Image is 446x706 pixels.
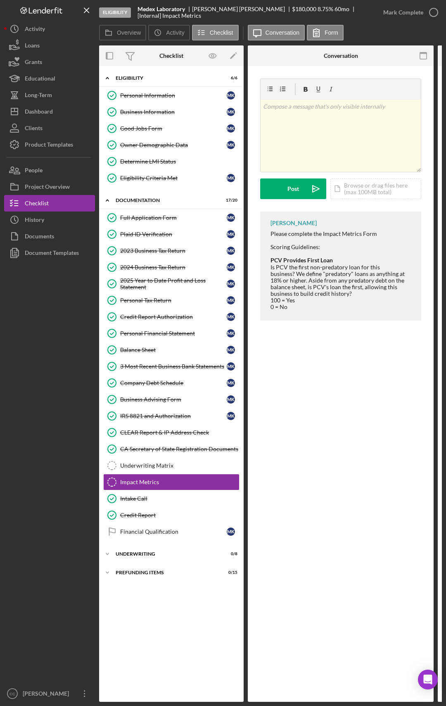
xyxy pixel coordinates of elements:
[120,429,239,436] div: CLEAR Report & IP Address Check
[103,457,240,474] a: Underwriting Matrix
[116,198,217,203] div: Documentation
[4,120,95,136] button: Clients
[25,37,40,56] div: Loans
[227,108,235,116] div: M K
[227,214,235,222] div: M K
[4,103,95,120] button: Dashboard
[25,136,73,155] div: Product Templates
[192,25,239,40] button: Checklist
[223,570,237,575] div: 0 / 15
[120,231,227,238] div: Plaid ID Verification
[103,120,240,137] a: Good Jobs FormMK
[120,264,227,271] div: 2024 Business Tax Return
[260,178,326,199] button: Post
[166,29,184,36] label: Activity
[418,670,438,689] div: Open Intercom Messenger
[120,214,227,221] div: Full Application Form
[120,528,227,535] div: Financial Qualification
[227,247,235,255] div: M K
[120,347,227,353] div: Balance Sheet
[120,125,227,132] div: Good Jobs Form
[227,263,235,271] div: M K
[120,479,239,485] div: Impact Metrics
[103,242,240,259] a: 2023 Business Tax ReturnMK
[25,21,45,39] div: Activity
[227,528,235,536] div: M K
[116,570,217,575] div: Prefunding Items
[4,54,95,70] button: Grants
[287,178,299,199] div: Post
[325,29,338,36] label: Form
[120,396,227,403] div: Business Advising Form
[103,523,240,540] a: Financial QualificationMK
[103,507,240,523] a: Credit Report
[116,551,217,556] div: Underwriting
[4,37,95,54] a: Loans
[120,413,227,419] div: IRS 8821 and Authorization
[4,178,95,195] button: Project Overview
[227,174,235,182] div: M K
[25,87,52,105] div: Long-Term
[103,325,240,342] a: Personal Financial StatementMK
[227,412,235,420] div: M K
[248,25,305,40] button: Conversation
[223,76,237,81] div: 6 / 6
[334,6,349,12] div: 60 mo
[4,136,95,153] button: Product Templates
[25,212,44,230] div: History
[292,5,316,12] span: $180,000
[103,474,240,490] a: Impact Metrics
[227,329,235,338] div: M K
[4,70,95,87] button: Educational
[103,292,240,309] a: Personal Tax ReturnMK
[120,462,239,469] div: Underwriting Matrix
[25,195,49,214] div: Checklist
[120,158,239,165] div: Determine LMI Status
[103,276,240,292] a: 2025 Year to Date Profit and Loss StatementMK
[25,120,43,138] div: Clients
[103,137,240,153] a: Owner Demographic DataMK
[99,25,146,40] button: Overview
[223,198,237,203] div: 17 / 20
[103,342,240,358] a: Balance SheetMK
[192,6,292,12] div: [PERSON_NAME] [PERSON_NAME]
[25,178,70,197] div: Project Overview
[4,195,95,212] button: Checklist
[99,7,131,18] div: Eligibility
[103,87,240,104] a: Personal InformationMK
[138,6,185,12] b: Medex Laboratory
[4,212,95,228] button: History
[120,297,227,304] div: Personal Tax Return
[120,363,227,370] div: 3 Most Recent Business Bank Statements
[4,228,95,245] button: Documents
[4,21,95,37] button: Activity
[4,162,95,178] button: People
[120,142,227,148] div: Owner Demographic Data
[103,153,240,170] a: Determine LMI Status
[103,209,240,226] a: Full Application FormMK
[103,375,240,391] a: Company Debt ScheduleMK
[227,346,235,354] div: M K
[227,230,235,238] div: M K
[25,103,53,122] div: Dashboard
[103,170,240,186] a: Eligibility Criteria MetMK
[120,92,227,99] div: Personal Information
[103,391,240,408] a: Business Advising FormMK
[103,441,240,457] a: CA Secretary of State Registration Documents
[103,226,240,242] a: Plaid ID VerificationMK
[9,692,15,696] text: CC
[227,124,235,133] div: M K
[227,379,235,387] div: M K
[159,52,183,59] div: Checklist
[227,395,235,404] div: M K
[25,162,43,181] div: People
